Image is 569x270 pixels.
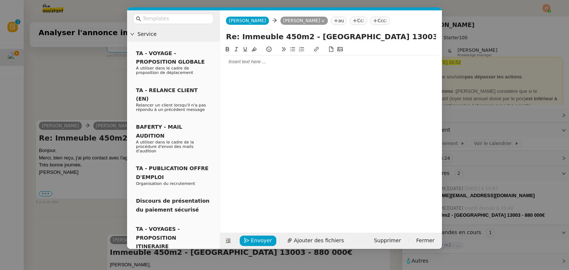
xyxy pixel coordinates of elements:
span: Fermer [416,236,435,245]
input: Subject [226,31,436,42]
span: TA - VOYAGE - PROPOSITION GLOBALE [136,50,204,65]
span: BAFERTY - MAIL AUDITION [136,124,182,138]
nz-tag: Ccc: [370,17,390,25]
nz-tag: [PERSON_NAME] [280,17,328,25]
span: Relancer un client lorsqu'il n'a pas répondu à un précédent message [136,103,206,112]
span: Service [137,30,217,38]
nz-tag: au [331,17,347,25]
span: TA - RELANCE CLIENT (EN) [136,87,198,102]
span: A utiliser dans le cadre de proposition de déplacement [136,66,193,75]
span: Organisation du recrutement [136,181,195,186]
button: Ajouter des fichiers [283,236,348,246]
span: Supprimer [374,236,401,245]
span: Ajouter des fichiers [294,236,344,245]
span: Envoyer [251,236,272,245]
input: Templates [143,14,209,23]
span: TA - PUBLICATION OFFRE D'EMPLOI [136,165,209,180]
button: Supprimer [369,236,405,246]
button: Fermer [412,236,439,246]
span: A utiliser dans le cadre de la procédure d'envoi des mails d'audition [136,140,194,153]
button: Envoyer [240,236,276,246]
span: Discours de présentation du paiement sécurisé [136,198,210,212]
span: TA - VOYAGES - PROPOSITION ITINERAIRE [136,226,180,249]
nz-tag: Cc: [350,17,367,25]
span: [PERSON_NAME] [229,18,266,23]
div: Service [127,27,220,41]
